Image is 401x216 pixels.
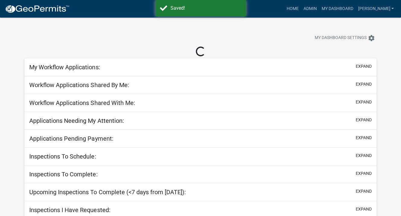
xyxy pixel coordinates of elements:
a: [PERSON_NAME] [355,3,396,15]
button: expand [356,152,372,159]
h5: Workflow Applications Shared By Me: [29,81,129,89]
span: My Dashboard Settings [315,34,367,42]
a: Admin [301,3,319,15]
button: expand [356,188,372,195]
i: settings [368,34,375,42]
button: expand [356,135,372,141]
h5: Applications Pending Payment: [29,135,113,142]
button: expand [356,117,372,123]
button: expand [356,63,372,70]
button: expand [356,206,372,212]
button: My Dashboard Settingssettings [310,32,380,44]
h5: Workflow Applications Shared With Me: [29,99,135,106]
h5: Inspections To Schedule: [29,153,96,160]
h5: Upcoming Inspections To Complete (<7 days from [DATE]): [29,188,186,196]
a: Home [284,3,301,15]
h5: My Workflow Applications: [29,64,100,71]
div: Saved! [170,5,241,12]
h5: Inspections To Complete: [29,171,97,178]
button: expand [356,99,372,105]
h5: Inspections I Have Requested: [29,206,110,214]
a: My Dashboard [319,3,355,15]
button: expand [356,170,372,177]
button: expand [356,81,372,87]
h5: Applications Needing My Attention: [29,117,124,124]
